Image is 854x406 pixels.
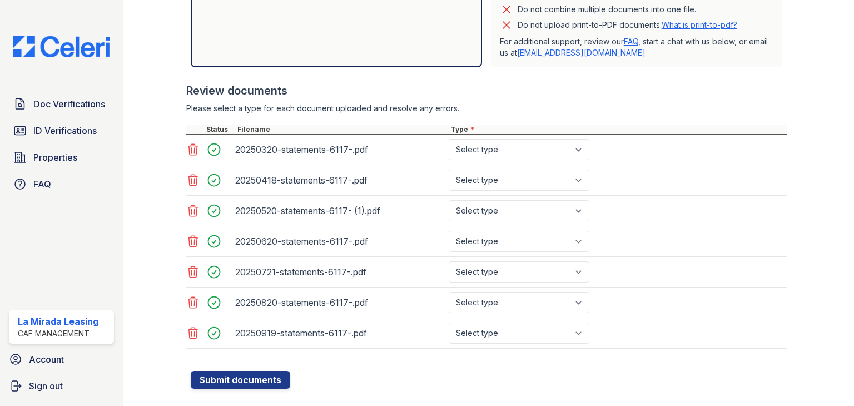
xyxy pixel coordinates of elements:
p: For additional support, review our , start a chat with us below, or email us at [500,36,773,58]
button: Submit documents [191,371,290,389]
div: La Mirada Leasing [18,315,98,328]
span: FAQ [33,177,51,191]
div: Type [449,125,787,134]
a: FAQ [624,37,638,46]
div: Review documents [186,83,787,98]
span: Properties [33,151,77,164]
div: Do not combine multiple documents into one file. [518,3,696,16]
div: 20250418-statements-6117-.pdf [235,171,444,189]
div: 20250820-statements-6117-.pdf [235,294,444,311]
p: Do not upload print-to-PDF documents. [518,19,737,31]
span: Sign out [29,379,63,393]
a: Properties [9,146,114,169]
div: 20250520-statements-6117- (1).pdf [235,202,444,220]
div: 20250919-statements-6117-.pdf [235,324,444,342]
span: ID Verifications [33,124,97,137]
div: 20250320-statements-6117-.pdf [235,141,444,159]
span: Doc Verifications [33,97,105,111]
div: CAF Management [18,328,98,339]
a: Sign out [4,375,118,397]
a: Account [4,348,118,370]
a: [EMAIL_ADDRESS][DOMAIN_NAME] [517,48,646,57]
a: Doc Verifications [9,93,114,115]
span: Account [29,353,64,366]
img: CE_Logo_Blue-a8612792a0a2168367f1c8372b55b34899dd931a85d93a1a3d3e32e68fde9ad4.png [4,36,118,57]
div: 20250620-statements-6117-.pdf [235,232,444,250]
a: FAQ [9,173,114,195]
a: ID Verifications [9,120,114,142]
div: Please select a type for each document uploaded and resolve any errors. [186,103,787,114]
div: Filename [235,125,449,134]
div: Status [204,125,235,134]
a: What is print-to-pdf? [662,20,737,29]
div: 20250721-statements-6117-.pdf [235,263,444,281]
